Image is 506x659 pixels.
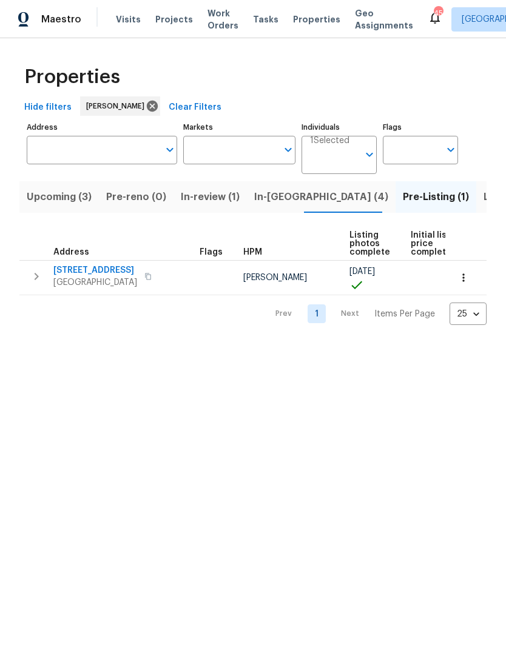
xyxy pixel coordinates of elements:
span: In-[GEOGRAPHIC_DATA] (4) [254,189,388,206]
span: [STREET_ADDRESS] [53,264,137,276]
span: Address [53,248,89,256]
span: Tasks [253,15,278,24]
span: [DATE] [349,267,375,276]
button: Hide filters [19,96,76,119]
button: Open [361,146,378,163]
span: Properties [293,13,340,25]
span: 1 Selected [310,136,349,146]
label: Address [27,124,177,131]
span: Work Orders [207,7,238,32]
span: Geo Assignments [355,7,413,32]
button: Open [442,141,459,158]
span: In-review (1) [181,189,240,206]
p: Items Per Page [374,308,435,320]
label: Markets [183,124,296,131]
span: Pre-Listing (1) [403,189,469,206]
a: Goto page 1 [308,304,326,323]
span: Visits [116,13,141,25]
span: Flags [200,248,223,256]
span: Properties [24,71,120,83]
div: 25 [450,298,487,330]
nav: Pagination Navigation [264,303,487,325]
button: Clear Filters [164,96,226,119]
span: [PERSON_NAME] [86,100,149,112]
button: Open [280,141,297,158]
span: Projects [155,13,193,25]
span: HPM [243,248,262,256]
span: Initial list price complete [411,231,451,256]
div: [PERSON_NAME] [80,96,160,116]
span: Clear Filters [169,100,221,115]
button: Open [161,141,178,158]
span: [PERSON_NAME] [243,273,307,282]
label: Individuals [302,124,377,131]
span: Pre-reno (0) [106,189,166,206]
span: Hide filters [24,100,72,115]
div: 45 [434,7,442,19]
span: [GEOGRAPHIC_DATA] [53,276,137,289]
label: Flags [383,124,458,131]
span: Maestro [41,13,81,25]
span: Upcoming (3) [27,189,92,206]
span: Listing photos complete [349,231,390,256]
